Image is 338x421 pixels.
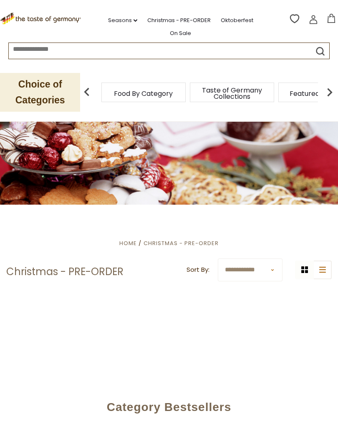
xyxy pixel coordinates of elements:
[144,239,219,247] a: Christmas - PRE-ORDER
[6,266,124,278] h1: Christmas - PRE-ORDER
[108,16,137,25] a: Seasons
[114,90,173,97] a: Food By Category
[221,16,253,25] a: Oktoberfest
[321,84,338,100] img: next arrow
[147,16,211,25] a: Christmas - PRE-ORDER
[78,84,95,100] img: previous arrow
[119,239,137,247] a: Home
[187,265,209,275] label: Sort By:
[170,29,191,38] a: On Sale
[199,87,265,100] a: Taste of Germany Collections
